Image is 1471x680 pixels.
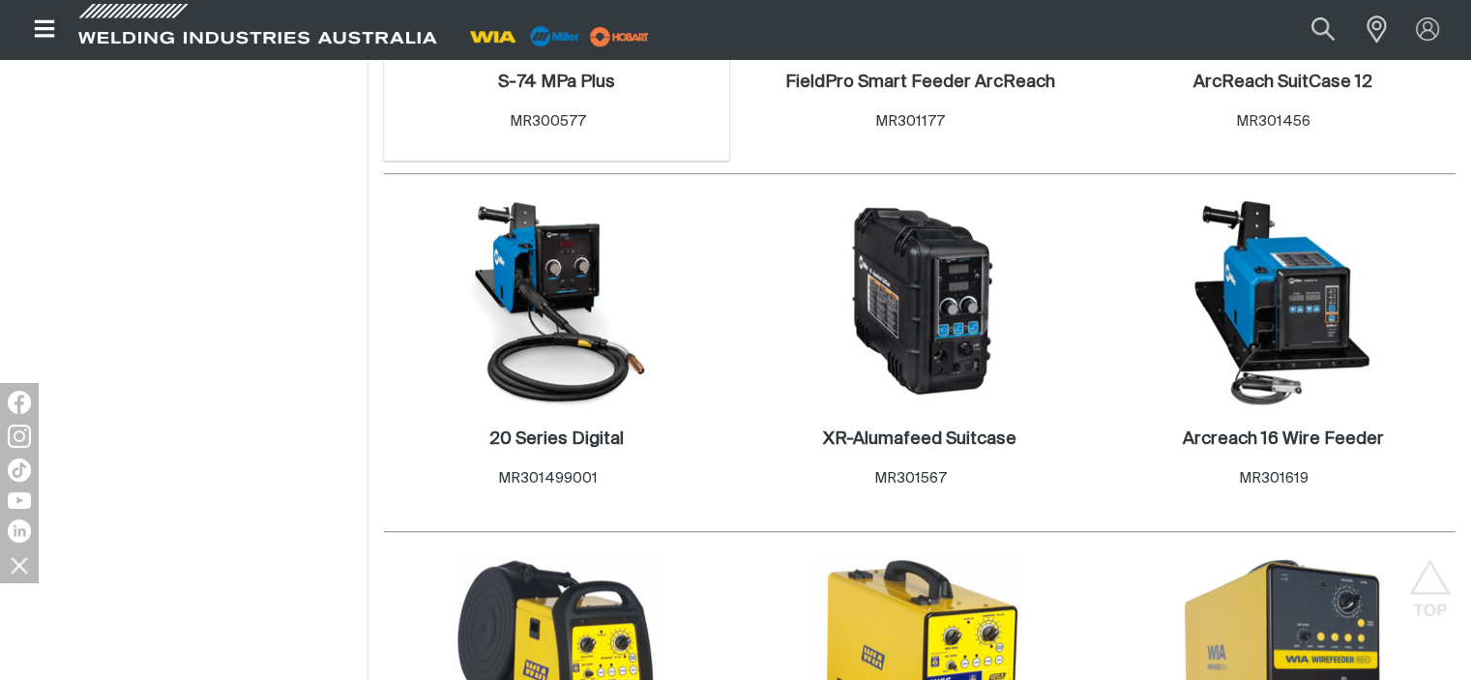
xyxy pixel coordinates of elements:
[823,430,1016,448] h2: XR-Alumafeed Suitcase
[498,72,615,94] a: S-74 MPa Plus
[8,425,31,448] img: Instagram
[8,458,31,482] img: TikTok
[823,429,1016,451] a: XR-Alumafeed Suitcase
[1236,114,1310,129] span: MR301456
[1182,430,1383,448] h2: Arcreach 16 Wire Feeder
[1193,72,1372,94] a: ArcReach SuitCase 12
[1239,471,1309,486] span: MR301619
[785,74,1055,91] h2: FieldPro Smart Feeder ArcReach
[498,74,615,91] h2: S-74 MPa Plus
[816,199,1023,406] img: XR-Alumafeed Suitcase
[584,22,655,51] img: miller
[454,199,661,406] img: 20 Series Digital
[1179,199,1386,406] img: Arcreach 16 Wire Feeder
[1266,8,1356,51] input: Product name or item number...
[8,492,31,509] img: YouTube
[785,72,1055,94] a: FieldPro Smart Feeder ArcReach
[584,29,655,44] a: miller
[498,471,598,486] span: MR301499001
[8,519,31,543] img: LinkedIn
[510,114,586,129] span: MR300577
[1408,559,1452,603] button: Scroll to top
[874,471,947,486] span: MR301567
[3,548,36,581] img: hide socials
[1182,429,1383,451] a: Arcreach 16 Wire Feeder
[489,429,624,451] a: 20 Series Digital
[1193,74,1372,91] h2: ArcReach SuitCase 12
[8,391,31,414] img: Facebook
[875,114,945,129] span: MR301177
[489,430,624,448] h2: 20 Series Digital
[1290,8,1356,51] button: Search products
